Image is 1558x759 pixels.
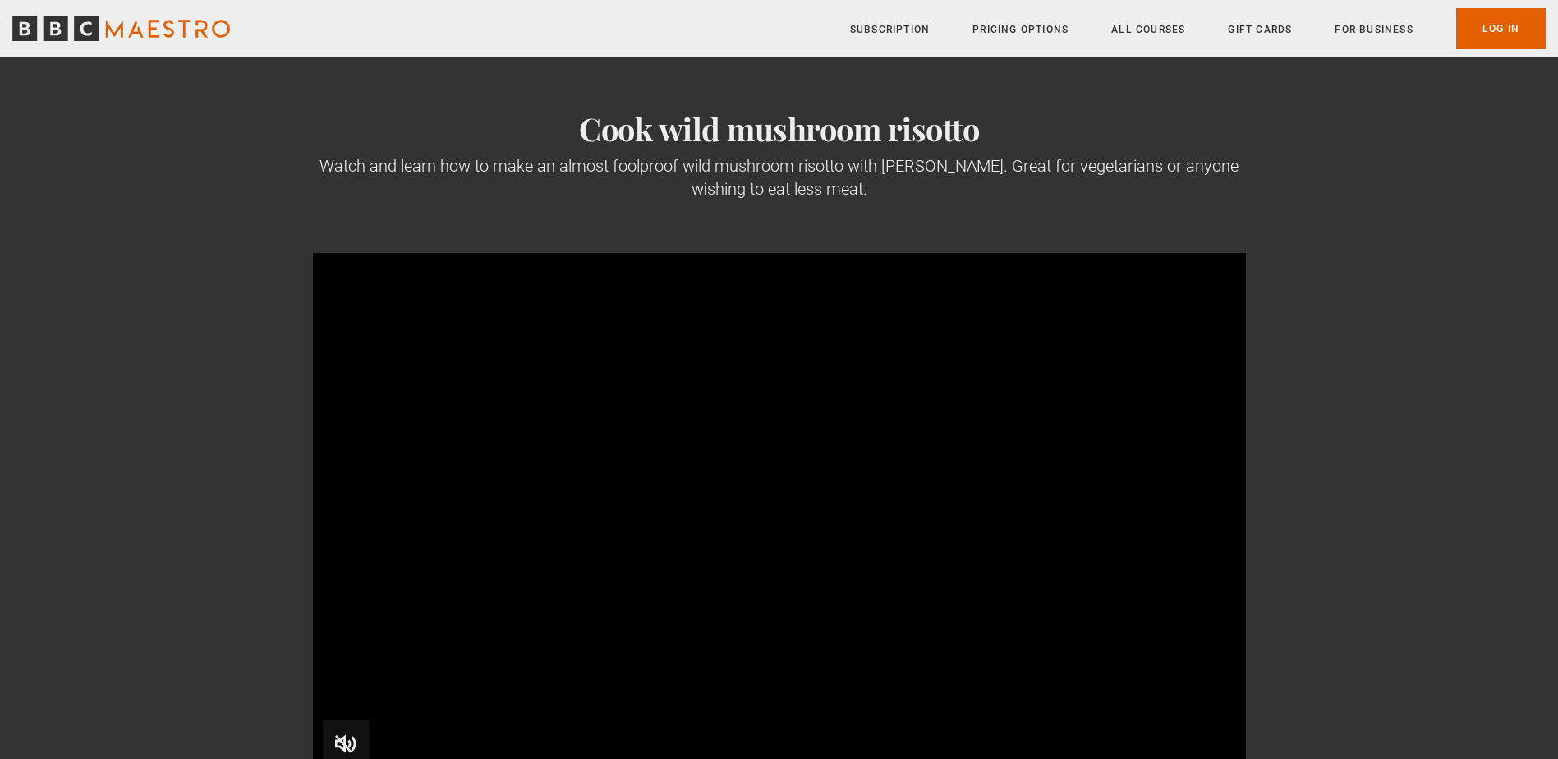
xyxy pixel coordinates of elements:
a: For business [1335,21,1413,38]
div: Watch and learn how to make an almost foolproof wild mushroom risotto with [PERSON_NAME]. Great f... [313,154,1246,200]
a: Gift Cards [1228,21,1292,38]
a: Subscription [850,21,930,38]
a: Pricing Options [972,21,1069,38]
h2: Cook wild mushroom risotto [313,110,1246,148]
nav: Primary [850,8,1546,49]
a: All Courses [1111,21,1185,38]
svg: BBC Maestro [12,16,230,41]
a: Log In [1456,8,1546,49]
